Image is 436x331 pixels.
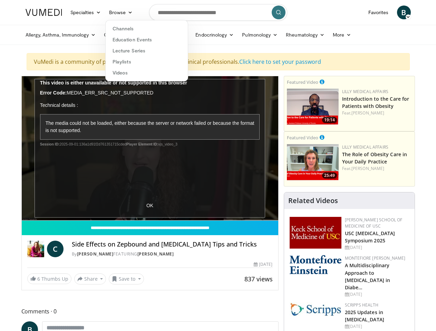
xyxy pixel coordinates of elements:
a: [PERSON_NAME] [137,251,174,257]
a: Education Events [106,34,188,45]
a: [PERSON_NAME] [351,110,384,116]
a: Videos [106,67,188,78]
img: b0142b4c-93a1-4b58-8f91-5265c282693c.png.150x105_q85_autocrop_double_scale_upscale_version-0.2.png [290,255,341,274]
a: A Multidisciplinary Approach to [MEDICAL_DATA] in Diabe… [345,262,390,290]
span: 19:14 [322,117,337,123]
a: 19:14 [287,89,339,125]
a: Lilly Medical Affairs [342,89,389,94]
div: [DATE] [345,291,409,298]
input: Search topics, interventions [149,4,287,21]
div: [DATE] [345,244,409,251]
a: Specialties [66,6,105,19]
button: Save to [109,273,144,284]
img: acc2e291-ced4-4dd5-b17b-d06994da28f3.png.150x105_q85_crop-smart_upscale.png [287,89,339,125]
a: Browse [105,6,137,19]
button: Share [74,273,106,284]
a: [PERSON_NAME] [77,251,114,257]
img: c9f2b0b7-b02a-4276-a72a-b0cbb4230bc1.jpg.150x105_q85_autocrop_double_scale_upscale_version-0.2.jpg [290,302,341,316]
a: Cardiovascular [100,28,148,42]
img: e1208b6b-349f-4914-9dd7-f97803bdbf1d.png.150x105_q85_crop-smart_upscale.png [287,144,339,180]
a: Channels [106,23,188,34]
div: Feat. [342,165,412,172]
a: Lilly Medical Affairs [342,144,389,150]
a: Introduction to the Care for Patients with Obesity [342,96,409,109]
div: Browse [105,20,188,81]
div: By FEATURING [72,251,273,257]
a: Scripps Health [345,302,378,308]
img: 7b941f1f-d101-407a-8bfa-07bd47db01ba.png.150x105_q85_autocrop_double_scale_upscale_version-0.2.jpg [290,217,341,249]
a: Lecture Series [106,45,188,56]
h4: Side Effects on Zepbound and [MEDICAL_DATA] Tips and Tricks [72,241,273,248]
a: 2025 Updates in [MEDICAL_DATA] [345,309,384,323]
video-js: Video Player [22,76,278,221]
small: Featured Video [287,79,318,85]
a: Favorites [364,6,393,19]
a: Endocrinology [191,28,238,42]
span: 25:49 [322,172,337,179]
img: Dr. Carolynn Francavilla [27,241,44,257]
a: 6 Thumbs Up [27,273,71,284]
a: The Role of Obesity Care in Your Daily Practice [342,151,407,165]
a: More [329,28,355,42]
span: 6 [37,275,40,282]
a: Pulmonology [238,28,282,42]
div: VuMedi is a community of physicians, dentists, and other clinical professionals. [27,53,410,70]
div: [DATE] [345,323,409,330]
div: Feat. [342,110,412,116]
a: B [397,6,411,19]
a: USC [MEDICAL_DATA] Symposium 2025 [345,230,395,244]
span: Comments 0 [21,307,279,316]
a: Montefiore [PERSON_NAME] [345,255,406,261]
a: Rheumatology [282,28,329,42]
span: 837 views [244,275,273,283]
a: [PERSON_NAME] [351,165,384,171]
h4: Related Videos [288,197,338,205]
a: Playlists [106,56,188,67]
a: C [47,241,64,257]
a: Click here to set your password [239,58,321,66]
a: [PERSON_NAME] School of Medicine of USC [345,217,403,229]
small: Featured Video [287,134,318,141]
div: [DATE] [254,261,272,268]
a: Allergy, Asthma, Immunology [21,28,100,42]
img: VuMedi Logo [26,9,62,16]
a: 25:49 [287,144,339,180]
